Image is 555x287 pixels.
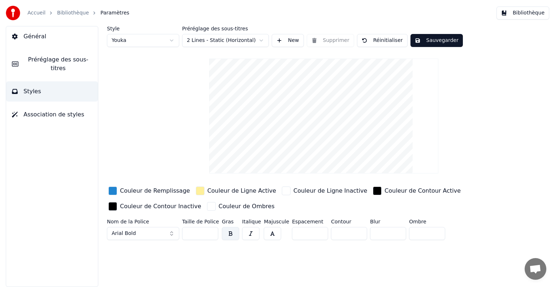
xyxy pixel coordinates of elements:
[107,219,179,224] label: Nom de la Police
[410,34,463,47] button: Sauvegarder
[182,26,269,31] label: Préréglage des sous-titres
[6,50,98,78] button: Préréglage des sous-titres
[206,201,276,212] button: Couleur de Ombres
[207,187,276,195] div: Couleur de Ligne Active
[370,219,406,224] label: Blur
[120,187,190,195] div: Couleur de Remplissage
[242,219,261,224] label: Italique
[292,219,328,224] label: Espacement
[525,258,546,280] a: Ouvrir le chat
[409,219,445,224] label: Ombre
[331,219,367,224] label: Contour
[107,185,192,197] button: Couleur de Remplissage
[264,219,289,224] label: Majuscule
[357,34,408,47] button: Réinitialiser
[6,81,98,102] button: Styles
[6,6,20,20] img: youka
[6,26,98,47] button: Général
[280,185,369,197] button: Couleur de Ligne Inactive
[23,87,41,96] span: Styles
[6,104,98,125] button: Association de styles
[112,230,136,237] span: Arial Bold
[219,202,275,211] div: Couleur de Ombres
[27,9,129,17] nav: breadcrumb
[107,201,203,212] button: Couleur de Contour Inactive
[23,32,46,41] span: Général
[194,185,277,197] button: Couleur de Ligne Active
[384,187,461,195] div: Couleur de Contour Active
[182,219,219,224] label: Taille de Police
[24,55,92,73] span: Préréglage des sous-titres
[100,9,129,17] span: Paramètres
[23,110,84,119] span: Association de styles
[57,9,89,17] a: Bibliothèque
[293,187,367,195] div: Couleur de Ligne Inactive
[272,34,304,47] button: New
[120,202,201,211] div: Couleur de Contour Inactive
[371,185,462,197] button: Couleur de Contour Active
[27,9,46,17] a: Accueil
[107,26,179,31] label: Style
[496,7,549,20] button: Bibliothèque
[222,219,239,224] label: Gras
